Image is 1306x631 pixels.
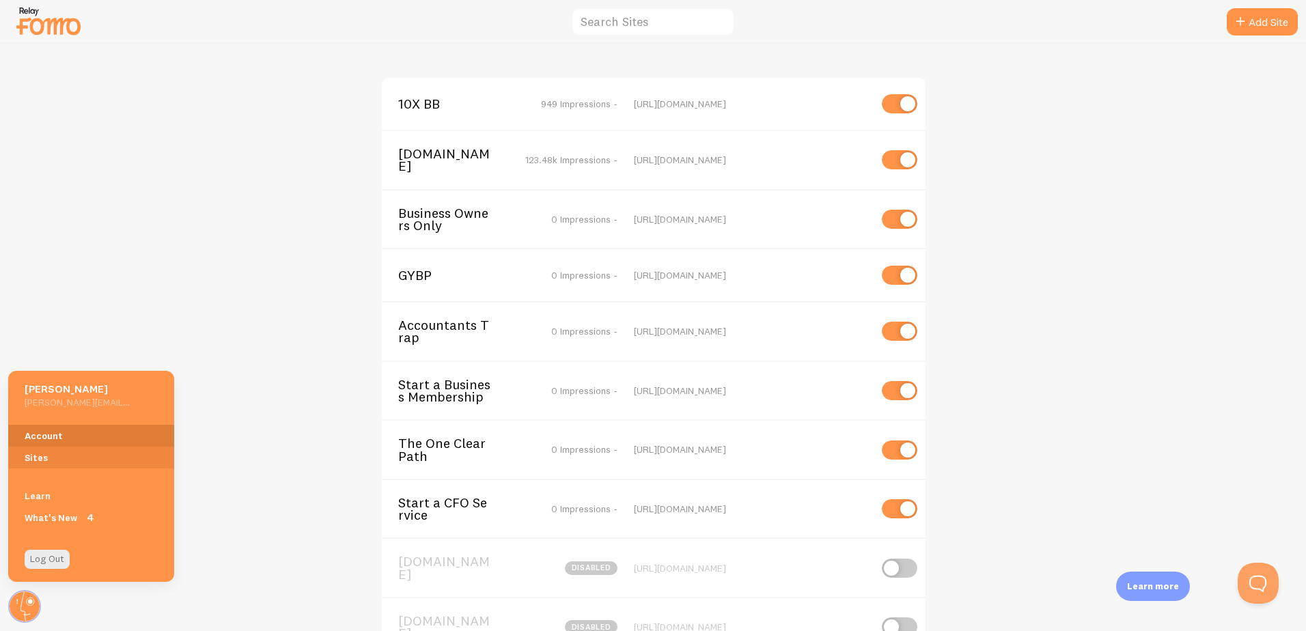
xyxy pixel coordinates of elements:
[551,503,617,515] span: 0 Impressions -
[83,511,97,524] span: 4
[634,269,870,281] div: [URL][DOMAIN_NAME]
[565,561,617,575] span: disabled
[634,384,870,397] div: [URL][DOMAIN_NAME]
[8,485,174,507] a: Learn
[1238,563,1279,604] iframe: Help Scout Beacon - Open
[551,325,617,337] span: 0 Impressions -
[25,382,130,396] h5: [PERSON_NAME]
[8,425,174,447] a: Account
[634,503,870,515] div: [URL][DOMAIN_NAME]
[551,213,617,225] span: 0 Impressions -
[8,507,174,529] a: What's New
[634,154,870,166] div: [URL][DOMAIN_NAME]
[1127,580,1179,593] p: Learn more
[551,269,617,281] span: 0 Impressions -
[551,384,617,397] span: 0 Impressions -
[634,325,870,337] div: [URL][DOMAIN_NAME]
[634,443,870,455] div: [URL][DOMAIN_NAME]
[398,437,508,462] span: The One Clear Path
[634,98,870,110] div: [URL][DOMAIN_NAME]
[1116,572,1190,601] div: Learn more
[551,443,617,455] span: 0 Impressions -
[398,98,508,110] span: 10X BB
[25,396,130,408] h5: [PERSON_NAME][EMAIL_ADDRESS][DOMAIN_NAME]
[541,98,617,110] span: 949 Impressions -
[525,154,617,166] span: 123.48k Impressions -
[398,269,508,281] span: GYBP
[25,550,70,569] a: Log Out
[398,378,508,404] span: Start a Business Membership
[398,207,508,232] span: Business Owners Only
[398,319,508,344] span: Accountants Trap
[8,447,174,468] a: Sites
[398,496,508,522] span: Start a CFO Service
[398,555,508,580] span: [DOMAIN_NAME]
[14,3,83,38] img: fomo-relay-logo-orange.svg
[398,148,508,173] span: [DOMAIN_NAME]
[634,213,870,225] div: [URL][DOMAIN_NAME]
[634,562,870,574] div: [URL][DOMAIN_NAME]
